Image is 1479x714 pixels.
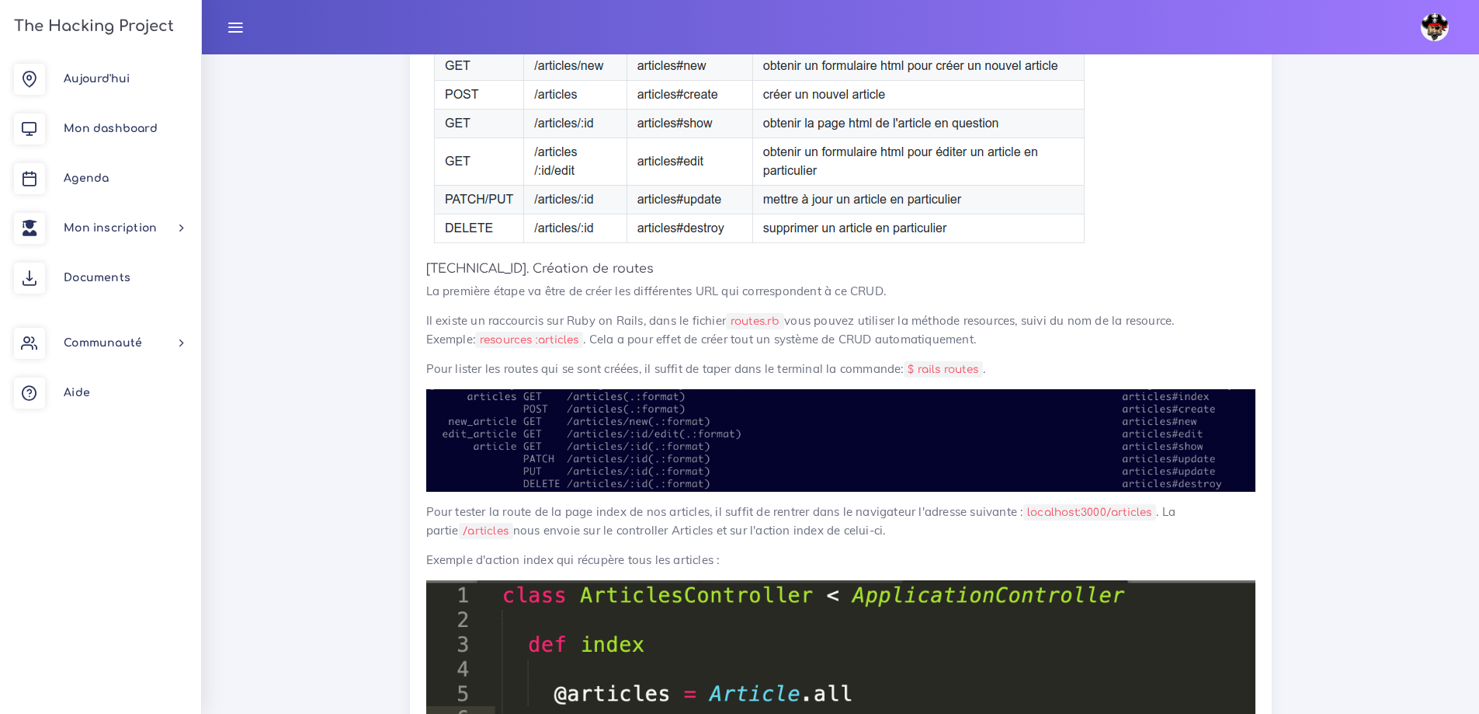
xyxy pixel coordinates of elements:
[1421,13,1449,41] img: avatar
[426,262,1255,277] h5: [TECHNICAL_ID]. Création de routes
[1023,504,1157,521] code: localhost:3000/articles
[904,361,983,378] code: $ rails routes
[64,222,157,234] span: Mon inscription
[426,360,1255,378] p: Pour lister les routes qui se sont créées, il suffit de taper dans le terminal la commande: .
[64,387,90,399] span: Aide
[459,523,513,539] code: /articles
[426,503,1255,540] p: Pour tester la route de la page index de nos articles, il suffit de rentrer dans le navigateur l'...
[64,337,142,349] span: Communauté
[475,332,583,348] code: resources :articles
[64,172,109,184] span: Agenda
[9,18,174,35] h3: The Hacking Project
[426,312,1255,349] p: Il existe un raccourcis sur Ruby on Rails, dans le fichier vous pouvez utiliser la méthode resour...
[426,282,1255,301] p: La première étape va être de créer les différentes URL qui correspondent à ce CRUD.
[426,389,1255,492] img: iZOHo7r.png
[426,551,1255,569] p: Exemple d'action index qui récupère tous les articles :
[726,313,784,329] code: routes.rb
[64,73,130,85] span: Aujourd'hui
[64,123,158,134] span: Mon dashboard
[64,272,130,284] span: Documents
